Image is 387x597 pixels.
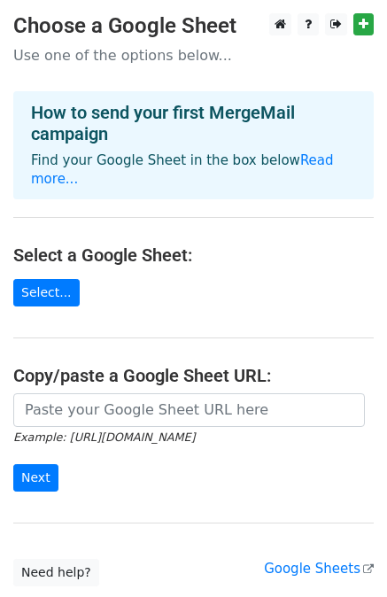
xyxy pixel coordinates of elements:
[13,393,365,427] input: Paste your Google Sheet URL here
[13,430,195,444] small: Example: [URL][DOMAIN_NAME]
[13,365,374,386] h4: Copy/paste a Google Sheet URL:
[13,13,374,39] h3: Choose a Google Sheet
[13,46,374,65] p: Use one of the options below...
[13,559,99,586] a: Need help?
[13,244,374,266] h4: Select a Google Sheet:
[31,152,334,187] a: Read more...
[13,464,58,492] input: Next
[31,151,356,189] p: Find your Google Sheet in the box below
[13,279,80,306] a: Select...
[31,102,356,144] h4: How to send your first MergeMail campaign
[264,561,374,577] a: Google Sheets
